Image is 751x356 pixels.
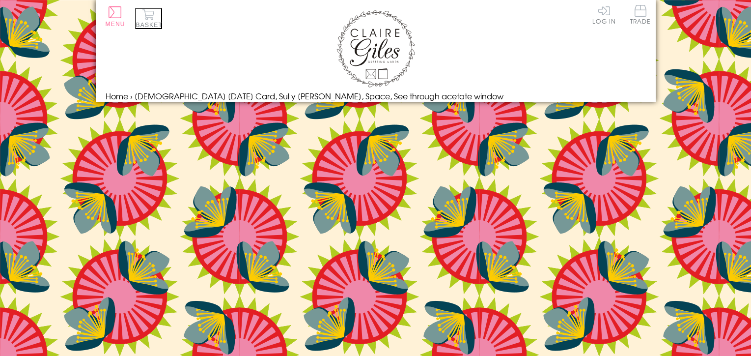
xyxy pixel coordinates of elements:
span: Menu [106,21,125,28]
span: [DEMOGRAPHIC_DATA] [DATE] Card, Sul y [PERSON_NAME], Space, See through acetate window [135,90,503,102]
img: Claire Giles Greetings Cards [336,10,415,88]
span: › [130,90,133,102]
button: Basket [135,8,162,29]
a: Log In [592,5,616,24]
nav: breadcrumbs [106,90,646,102]
a: Trade [630,5,651,26]
span: Trade [630,5,651,24]
a: Home [106,90,128,102]
button: Menu [106,6,125,28]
